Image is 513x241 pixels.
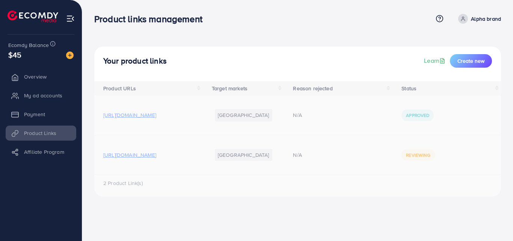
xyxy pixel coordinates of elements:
img: logo [8,11,58,22]
span: Ecomdy Balance [8,41,49,49]
h4: Your product links [103,56,167,66]
a: Learn [424,56,447,65]
span: Create new [457,57,484,65]
img: image [66,52,74,59]
img: menu [66,14,75,23]
span: $45 [8,49,21,60]
a: Alpha brand [455,14,501,24]
p: Alpha brand [471,14,501,23]
h3: Product links management [94,14,208,24]
button: Create new [450,54,492,68]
